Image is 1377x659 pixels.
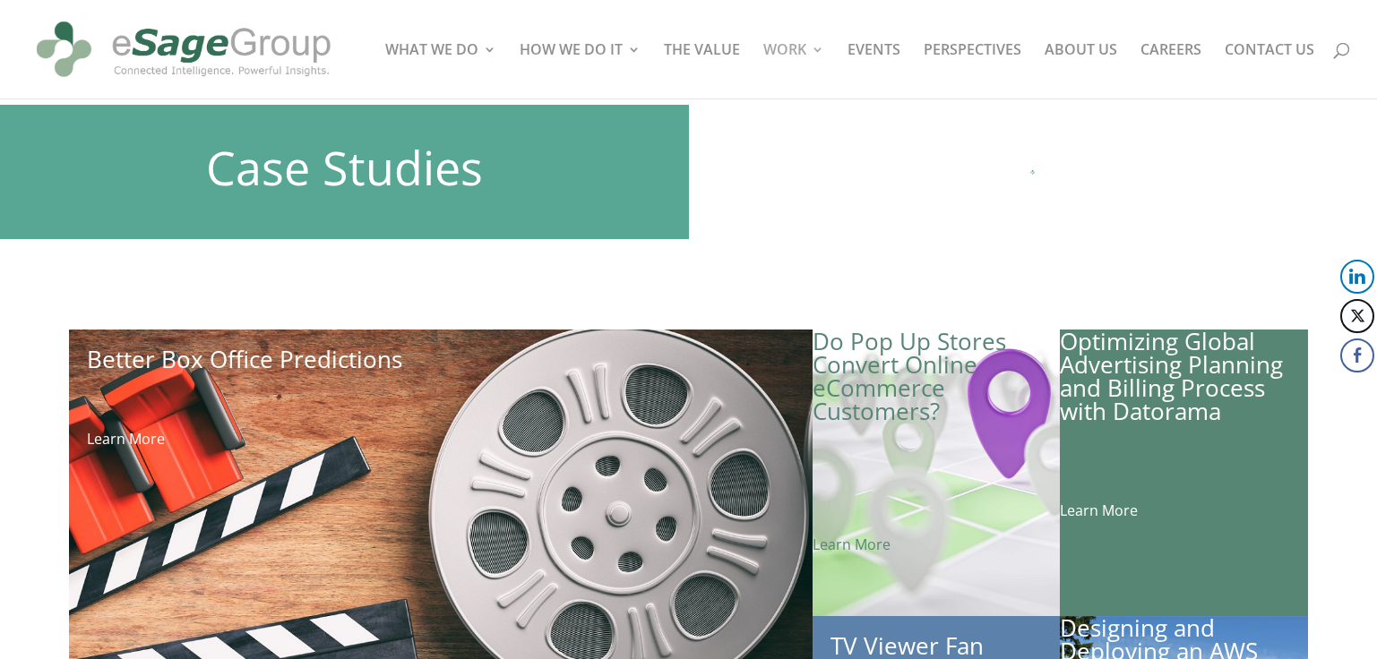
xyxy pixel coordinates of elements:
[1045,43,1117,98] a: ABOUT US
[30,7,337,91] img: eSage Group
[87,343,402,375] a: Better Box Office Predictions
[763,43,824,98] a: WORK
[1340,338,1374,372] button: Facebook Share
[664,43,740,98] a: THE VALUE
[1340,299,1374,333] button: Twitter Share
[520,43,641,98] a: HOW WE DO IT
[87,429,165,449] a: Learn More
[1140,43,1201,98] a: CAREERS
[1340,260,1374,294] button: LinkedIn Share
[1060,325,1283,427] a: Optimizing Global Advertising Planning and Billing Process with Datorama
[813,535,891,554] a: Learn More
[848,43,900,98] a: EVENTS
[385,43,496,98] a: WHAT WE DO
[1060,501,1138,520] a: Learn More
[924,43,1021,98] a: PERSPECTIVES
[1225,43,1314,98] a: CONTACT US
[813,325,1006,427] a: Do Pop Up Stores Convert Online eCommerce Customers?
